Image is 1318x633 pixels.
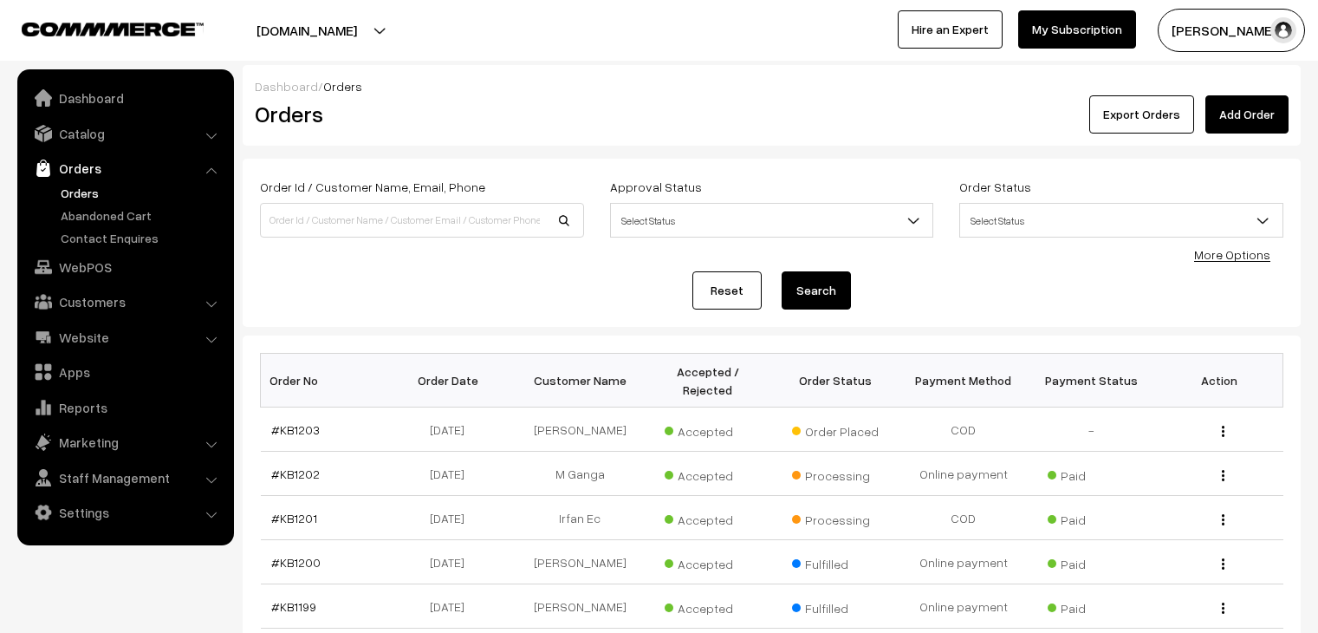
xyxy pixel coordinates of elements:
a: Reports [22,392,228,423]
button: Export Orders [1089,95,1194,134]
a: #KB1199 [271,599,316,614]
td: [DATE] [388,540,516,584]
td: Online payment [899,584,1028,629]
img: Menu [1222,426,1224,437]
a: Abandoned Cart [56,206,228,225]
td: Irfan Ec [516,496,645,540]
a: #KB1200 [271,555,321,570]
span: Accepted [665,551,751,573]
a: #KB1202 [271,467,320,481]
button: Search [782,271,851,310]
span: Processing [792,462,879,485]
a: Apps [22,356,228,388]
a: Customers [22,286,228,317]
a: Orders [22,153,228,184]
img: Menu [1222,470,1224,481]
img: COMMMERCE [22,23,204,36]
a: Dashboard [22,82,228,114]
th: Payment Method [899,354,1028,408]
span: Fulfilled [792,551,879,573]
td: Online payment [899,540,1028,584]
span: Order Placed [792,418,879,440]
img: user [1270,17,1296,43]
th: Order Date [388,354,516,408]
a: Reset [692,271,762,310]
span: Select Status [610,203,934,238]
span: Fulfilled [792,595,879,617]
span: Select Status [959,203,1283,238]
td: [DATE] [388,496,516,540]
button: [DOMAIN_NAME] [196,9,418,52]
img: Menu [1222,514,1224,525]
a: Marketing [22,427,228,458]
span: Accepted [665,462,751,485]
a: #KB1201 [271,511,317,525]
span: Select Status [611,206,933,236]
td: [DATE] [388,584,516,629]
img: Menu [1222,558,1224,570]
a: Settings [22,497,228,528]
th: Action [1155,354,1283,408]
td: [DATE] [388,408,516,452]
label: Approval Status [610,178,702,196]
th: Customer Name [516,354,645,408]
span: Paid [1048,506,1134,529]
a: WebPOS [22,251,228,283]
h2: Orders [255,101,582,127]
td: M Ganga [516,452,645,496]
span: Accepted [665,506,751,529]
td: [PERSON_NAME] [516,540,645,584]
span: Processing [792,506,879,529]
span: Paid [1048,462,1134,485]
span: Accepted [665,418,751,440]
div: / [255,77,1289,95]
td: COD [899,408,1028,452]
span: Paid [1048,551,1134,573]
th: Order No [261,354,389,408]
th: Accepted / Rejected [644,354,772,408]
th: Order Status [772,354,900,408]
a: Hire an Expert [898,10,1003,49]
a: Dashboard [255,79,318,94]
a: My Subscription [1018,10,1136,49]
td: Online payment [899,452,1028,496]
td: - [1028,408,1156,452]
a: Website [22,322,228,353]
label: Order Status [959,178,1031,196]
span: Accepted [665,595,751,617]
td: [PERSON_NAME] [516,584,645,629]
td: [DATE] [388,452,516,496]
td: COD [899,496,1028,540]
th: Payment Status [1028,354,1156,408]
a: COMMMERCE [22,17,173,38]
td: [PERSON_NAME] [516,408,645,452]
button: [PERSON_NAME]… [1158,9,1305,52]
a: Staff Management [22,462,228,493]
img: Menu [1222,603,1224,614]
label: Order Id / Customer Name, Email, Phone [260,178,485,196]
a: #KB1203 [271,422,320,437]
span: Select Status [960,206,1282,236]
input: Order Id / Customer Name / Customer Email / Customer Phone [260,203,584,238]
span: Paid [1048,595,1134,617]
a: Contact Enquires [56,229,228,247]
a: Catalog [22,118,228,149]
span: Orders [323,79,362,94]
a: More Options [1194,247,1270,262]
a: Add Order [1205,95,1289,134]
a: Orders [56,184,228,202]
